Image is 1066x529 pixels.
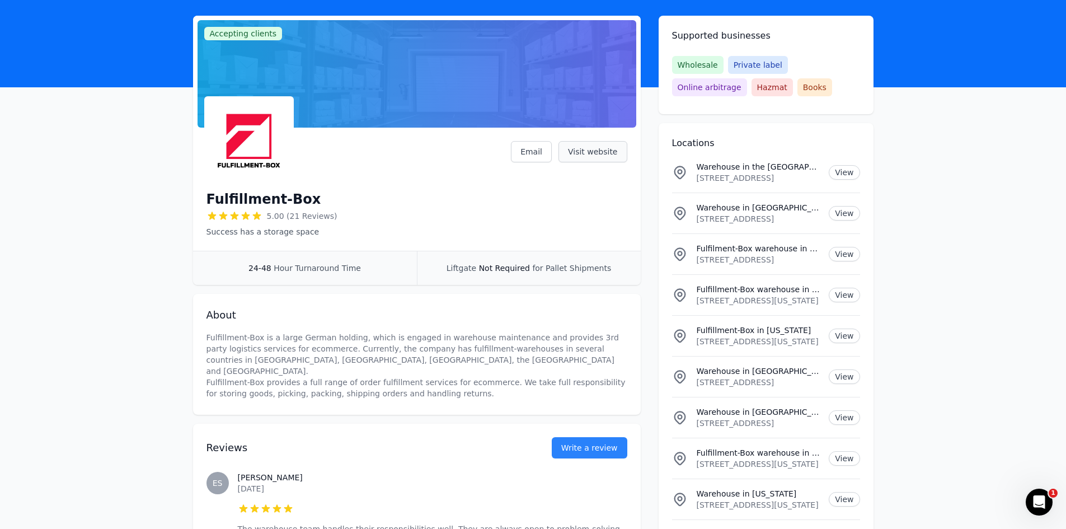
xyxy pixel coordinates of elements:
[697,243,820,254] p: Fulfilment-Box warehouse in [GEOGRAPHIC_DATA]
[829,165,860,180] a: View
[511,141,552,162] a: Email
[274,264,361,273] span: Hour Turnaround Time
[206,190,321,208] h1: Fulfillment-Box
[728,56,788,74] span: Private label
[697,336,820,347] p: [STREET_ADDRESS][US_STATE]
[697,366,820,377] p: Warehouse in [GEOGRAPHIC_DATA]
[672,78,747,96] span: Online arbitrage
[697,406,820,418] p: Warehouse in [GEOGRAPHIC_DATA]
[697,213,820,224] p: [STREET_ADDRESS]
[206,99,292,184] img: Fulfillment-Box
[697,325,820,336] p: Fulfillment-Box in [US_STATE]
[238,472,627,483] h3: [PERSON_NAME]
[829,369,860,384] a: View
[248,264,271,273] span: 24-48
[213,479,223,487] span: ES
[479,264,530,273] span: Not Required
[206,226,337,237] p: Success has a storage space
[829,206,860,221] a: View
[672,29,860,43] h2: Supported businesses
[697,418,820,429] p: [STREET_ADDRESS]
[829,247,860,261] a: View
[447,264,476,273] span: Liftgate
[752,78,793,96] span: Hazmat
[697,172,820,184] p: [STREET_ADDRESS]
[697,284,820,295] p: Fulfillment-Box warehouse in [US_STATE] / [US_STATE]
[697,254,820,265] p: [STREET_ADDRESS]
[697,202,820,213] p: Warehouse in [GEOGRAPHIC_DATA]
[829,329,860,343] a: View
[238,484,264,493] time: [DATE]
[206,332,627,399] p: Fulfillment-Box is a large German holding, which is engaged in warehouse maintenance and provides...
[532,264,611,273] span: for Pallet Shipments
[697,447,820,458] p: Fulfillment-Box warehouse in [US_STATE]
[1049,489,1058,498] span: 1
[267,210,337,222] span: 5.00 (21 Reviews)
[672,56,724,74] span: Wholesale
[1026,489,1053,516] iframe: Intercom live chat
[829,451,860,466] a: View
[204,27,283,40] span: Accepting clients
[797,78,832,96] span: Books
[558,141,627,162] a: Visit website
[672,137,860,150] h2: Locations
[829,410,860,425] a: View
[697,458,820,470] p: [STREET_ADDRESS][US_STATE]
[697,499,820,511] p: [STREET_ADDRESS][US_STATE]
[206,307,627,323] h2: About
[829,492,860,507] a: View
[552,437,627,458] a: Write a review
[829,288,860,302] a: View
[697,295,820,306] p: [STREET_ADDRESS][US_STATE]
[206,440,516,456] h2: Reviews
[697,488,820,499] p: Warehouse in [US_STATE]
[697,161,820,172] p: Warehouse in the [GEOGRAPHIC_DATA]
[697,377,820,388] p: [STREET_ADDRESS]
